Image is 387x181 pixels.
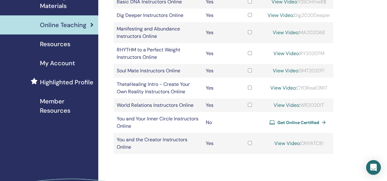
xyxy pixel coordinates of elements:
[273,67,299,74] a: View Video:
[268,140,330,147] div: ONYATC8!
[40,97,93,115] span: Member Resources
[40,39,70,49] span: Resources
[203,43,235,64] td: Yes
[366,160,381,175] div: Open Intercom Messenger
[203,64,235,78] td: Yes
[268,67,330,74] div: SMT2020T!
[203,99,235,112] td: Yes
[273,50,300,57] a: View Video:
[114,64,203,78] td: Soul Mate Instructors Online
[268,12,294,18] a: View Video:
[40,78,93,87] span: Highlighted Profile
[114,78,203,99] td: ThetaHealing Intro - Create Your Own Reality Instructors Online
[114,99,203,112] td: World Relations Instructors Online
[268,50,330,57] div: RY2020TM
[203,133,235,154] td: Yes
[114,112,203,133] td: You and Your Inner Circle Instructors Online
[268,29,330,36] div: MA2020AB
[277,120,319,125] span: Get Online Certified
[203,78,235,99] td: Yes
[274,140,301,147] a: View Video:
[114,22,203,43] td: Manifesting and Abundance Instructors Online
[268,12,330,19] div: Dig2020Deeper
[40,20,86,30] span: Online Teaching
[268,102,330,109] div: WR2020!T
[269,118,328,127] a: Get Online Certified
[40,58,75,68] span: My Account
[114,9,203,22] td: Dig Deeper Instructors Online
[114,43,203,64] td: RHYTHM to a Perfect Weight Instructors Online
[203,9,235,22] td: Yes
[273,29,299,36] a: View Video:
[203,112,235,133] td: No
[203,22,235,43] td: Yes
[274,102,300,108] a: View Video:
[114,133,203,154] td: You and the Creator Instructors Online
[270,85,297,91] a: View Video:
[268,84,330,92] div: CYORealON17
